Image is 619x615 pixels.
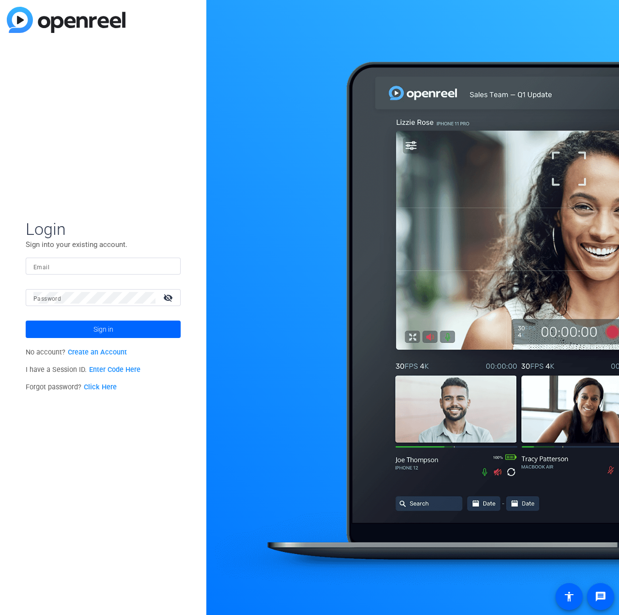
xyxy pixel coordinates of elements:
span: Sign in [93,317,113,341]
a: Enter Code Here [89,366,140,374]
span: Forgot password? [26,383,117,391]
img: blue-gradient.svg [7,7,125,33]
input: Enter Email Address [33,261,173,272]
mat-label: Password [33,295,61,302]
p: Sign into your existing account. [26,239,181,250]
span: No account? [26,348,127,356]
button: Sign in [26,321,181,338]
a: Click Here [84,383,117,391]
span: Login [26,219,181,239]
span: I have a Session ID. [26,366,140,374]
mat-icon: visibility_off [157,291,181,305]
a: Create an Account [68,348,127,356]
mat-icon: accessibility [563,591,575,602]
mat-icon: message [595,591,606,602]
mat-label: Email [33,264,49,271]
